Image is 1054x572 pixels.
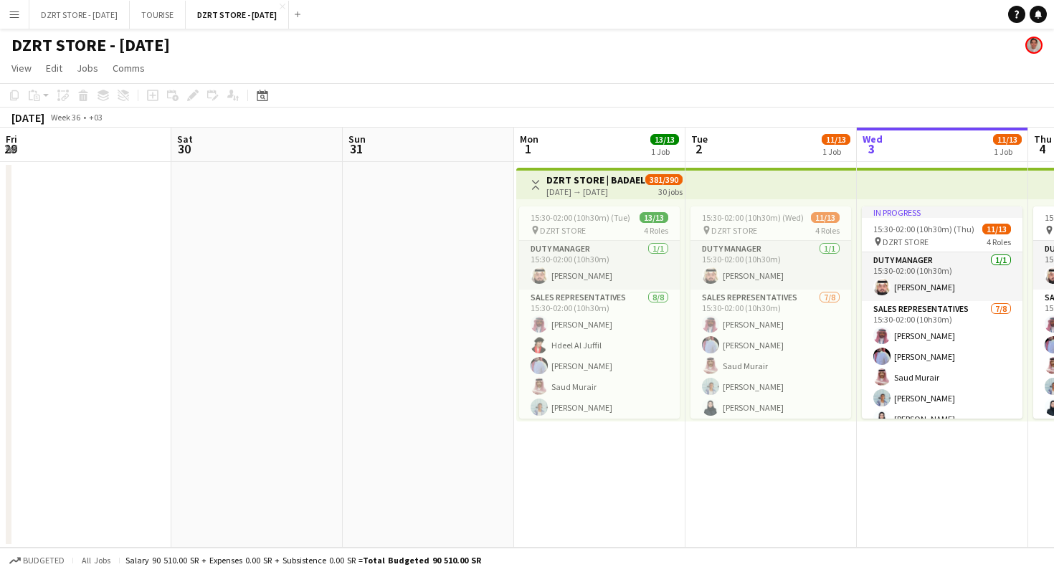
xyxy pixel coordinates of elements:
[89,112,103,123] div: +03
[862,301,1022,495] app-card-role: SALES REPRESENTATIVES7/815:30-02:00 (10h30m)[PERSON_NAME][PERSON_NAME]Saud Murair[PERSON_NAME][PE...
[690,290,851,484] app-card-role: SALES REPRESENTATIVES7/815:30-02:00 (10h30m)[PERSON_NAME][PERSON_NAME]Saud Murair[PERSON_NAME][PE...
[862,206,1022,419] app-job-card: In progress15:30-02:00 (10h30m) (Thu)11/13 DZRT STORE4 RolesDuty Manager1/115:30-02:00 (10h30m)[P...
[23,556,65,566] span: Budgeted
[6,59,37,77] a: View
[862,206,1022,218] div: In progress
[1032,140,1052,157] span: 4
[691,133,708,146] span: Tue
[519,290,680,484] app-card-role: SALES REPRESENTATIVES8/815:30-02:00 (10h30m)[PERSON_NAME]Hdeel Al Juffil[PERSON_NAME]Saud Murair[...
[519,206,680,419] app-job-card: 15:30-02:00 (10h30m) (Tue)13/13 DZRT STORE4 RolesDuty Manager1/115:30-02:00 (10h30m)[PERSON_NAME]...
[348,133,366,146] span: Sun
[822,146,850,157] div: 1 Job
[175,140,193,157] span: 30
[982,224,1011,234] span: 11/13
[650,134,679,145] span: 13/13
[125,555,481,566] div: Salary 90 510.00 SR + Expenses 0.00 SR + Subsistence 0.00 SR =
[46,62,62,75] span: Edit
[863,133,883,146] span: Wed
[130,1,186,29] button: TOURISE
[77,62,98,75] span: Jobs
[177,133,193,146] span: Sat
[711,225,757,236] span: DZRT STORE
[993,134,1022,145] span: 11/13
[71,59,104,77] a: Jobs
[518,140,538,157] span: 1
[531,212,630,223] span: 15:30-02:00 (10h30m) (Tue)
[815,225,840,236] span: 4 Roles
[994,146,1021,157] div: 1 Job
[702,212,804,223] span: 15:30-02:00 (10h30m) (Wed)
[811,212,840,223] span: 11/13
[79,555,113,566] span: All jobs
[860,140,883,157] span: 3
[346,140,366,157] span: 31
[29,1,130,29] button: DZRT STORE - [DATE]
[520,133,538,146] span: Mon
[7,553,67,568] button: Budgeted
[363,555,481,566] span: Total Budgeted 90 510.00 SR
[113,62,145,75] span: Comms
[546,186,645,197] div: [DATE] → [DATE]
[1034,133,1052,146] span: Thu
[47,112,83,123] span: Week 36
[11,110,44,125] div: [DATE]
[651,146,678,157] div: 1 Job
[689,140,708,157] span: 2
[4,140,17,157] span: 29
[644,225,668,236] span: 4 Roles
[40,59,68,77] a: Edit
[658,185,683,197] div: 30 jobs
[862,252,1022,301] app-card-role: Duty Manager1/115:30-02:00 (10h30m)[PERSON_NAME]
[690,206,851,419] app-job-card: 15:30-02:00 (10h30m) (Wed)11/13 DZRT STORE4 RolesDuty Manager1/115:30-02:00 (10h30m)[PERSON_NAME]...
[822,134,850,145] span: 11/13
[873,224,974,234] span: 15:30-02:00 (10h30m) (Thu)
[107,59,151,77] a: Comms
[690,241,851,290] app-card-role: Duty Manager1/115:30-02:00 (10h30m)[PERSON_NAME]
[883,237,929,247] span: DZRT STORE
[6,133,17,146] span: Fri
[540,225,586,236] span: DZRT STORE
[987,237,1011,247] span: 4 Roles
[519,241,680,290] app-card-role: Duty Manager1/115:30-02:00 (10h30m)[PERSON_NAME]
[640,212,668,223] span: 13/13
[11,34,170,56] h1: DZRT STORE - [DATE]
[546,173,645,186] h3: DZRT STORE | BADAEL
[1025,37,1043,54] app-user-avatar: Shoroug Ansarei
[11,62,32,75] span: View
[645,174,683,185] span: 381/390
[186,1,289,29] button: DZRT STORE - [DATE]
